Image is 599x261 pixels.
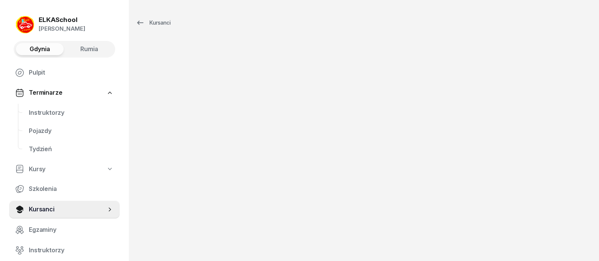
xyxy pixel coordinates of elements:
[29,164,45,174] span: Kursy
[29,108,114,118] span: Instruktorzy
[29,225,114,235] span: Egzaminy
[80,44,98,54] span: Rumia
[23,104,120,122] a: Instruktorzy
[39,17,85,23] div: ELKASchool
[23,140,120,158] a: Tydzień
[29,245,114,255] span: Instruktorzy
[29,144,114,154] span: Tydzień
[29,126,114,136] span: Pojazdy
[9,64,120,82] a: Pulpit
[9,180,120,198] a: Szkolenia
[9,84,120,102] a: Terminarze
[16,43,64,55] button: Gdynia
[136,18,170,27] div: Kursanci
[9,241,120,259] a: Instruktorzy
[29,184,114,194] span: Szkolenia
[29,205,106,214] span: Kursanci
[9,200,120,219] a: Kursanci
[9,161,120,178] a: Kursy
[65,43,113,55] button: Rumia
[23,122,120,140] a: Pojazdy
[30,44,50,54] span: Gdynia
[9,221,120,239] a: Egzaminy
[29,88,62,98] span: Terminarze
[39,24,85,34] div: [PERSON_NAME]
[29,68,114,78] span: Pulpit
[129,15,177,30] a: Kursanci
